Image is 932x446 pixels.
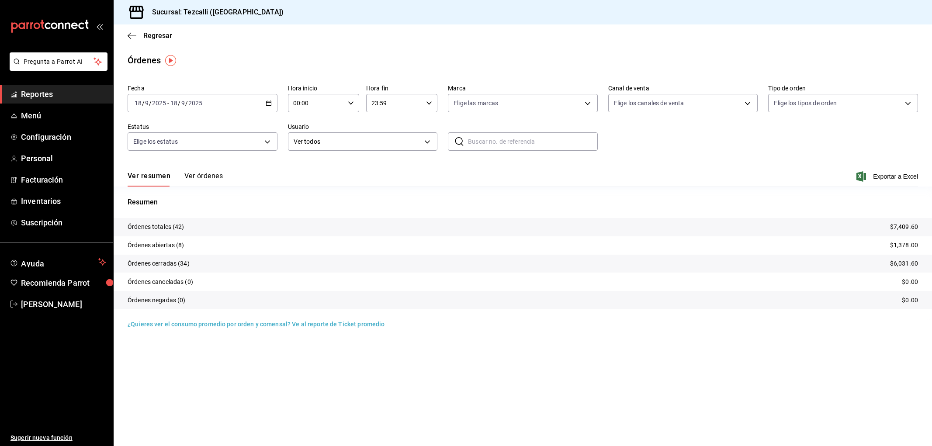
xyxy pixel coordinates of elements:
[128,54,161,67] div: Órdenes
[128,197,918,207] p: Resumen
[21,88,106,100] span: Reportes
[128,172,223,187] div: navigation tabs
[21,217,106,228] span: Suscripción
[128,321,385,328] a: ¿Quieres ver el consumo promedio por orden y comensal? Ve al reporte de Ticket promedio
[133,137,178,146] span: Elige los estatus
[21,174,106,186] span: Facturación
[128,31,172,40] button: Regresar
[24,57,94,66] span: Pregunta a Parrot AI
[178,100,180,107] span: /
[902,277,918,287] p: $0.00
[858,171,918,182] button: Exportar a Excel
[21,110,106,121] span: Menú
[134,100,142,107] input: --
[21,298,106,310] span: [PERSON_NAME]
[21,257,95,267] span: Ayuda
[774,99,837,107] span: Elige los tipos de orden
[185,100,188,107] span: /
[142,100,145,107] span: /
[294,137,422,146] span: Ver todos
[10,433,106,443] span: Sugerir nueva función
[890,259,918,268] p: $6,031.60
[454,99,498,107] span: Elige las marcas
[152,100,166,107] input: ----
[128,124,277,130] label: Estatus
[128,296,186,305] p: Órdenes negadas (0)
[184,172,223,187] button: Ver órdenes
[149,100,152,107] span: /
[167,100,169,107] span: -
[128,85,277,91] label: Fecha
[188,100,203,107] input: ----
[890,241,918,250] p: $1,378.00
[21,131,106,143] span: Configuración
[145,100,149,107] input: --
[128,277,193,287] p: Órdenes canceladas (0)
[145,7,284,17] h3: Sucursal: Tezcalli ([GEOGRAPHIC_DATA])
[448,85,598,91] label: Marca
[902,296,918,305] p: $0.00
[21,152,106,164] span: Personal
[288,85,359,91] label: Hora inicio
[288,124,438,130] label: Usuario
[614,99,684,107] span: Elige los canales de venta
[143,31,172,40] span: Regresar
[128,172,170,187] button: Ver resumen
[10,52,107,71] button: Pregunta a Parrot AI
[21,277,106,289] span: Recomienda Parrot
[890,222,918,232] p: $7,409.60
[181,100,185,107] input: --
[6,63,107,73] a: Pregunta a Parrot AI
[128,222,184,232] p: Órdenes totales (42)
[170,100,178,107] input: --
[608,85,758,91] label: Canal de venta
[96,23,103,30] button: open_drawer_menu
[21,195,106,207] span: Inventarios
[768,85,918,91] label: Tipo de orden
[128,259,190,268] p: Órdenes cerradas (34)
[165,55,176,66] img: Tooltip marker
[128,241,184,250] p: Órdenes abiertas (8)
[468,133,598,150] input: Buscar no. de referencia
[366,85,437,91] label: Hora fin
